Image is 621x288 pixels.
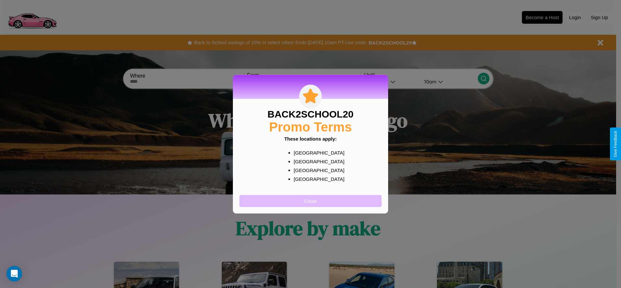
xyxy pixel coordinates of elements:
p: [GEOGRAPHIC_DATA] [294,148,340,157]
b: These locations apply: [284,136,337,141]
p: [GEOGRAPHIC_DATA] [294,166,340,174]
div: Open Intercom Messenger [6,266,22,282]
div: Give Feedback [613,131,618,157]
h3: BACK2SCHOOL20 [267,108,353,119]
button: Close [239,195,382,207]
p: [GEOGRAPHIC_DATA] [294,174,340,183]
p: [GEOGRAPHIC_DATA] [294,157,340,166]
h2: Promo Terms [269,119,352,134]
